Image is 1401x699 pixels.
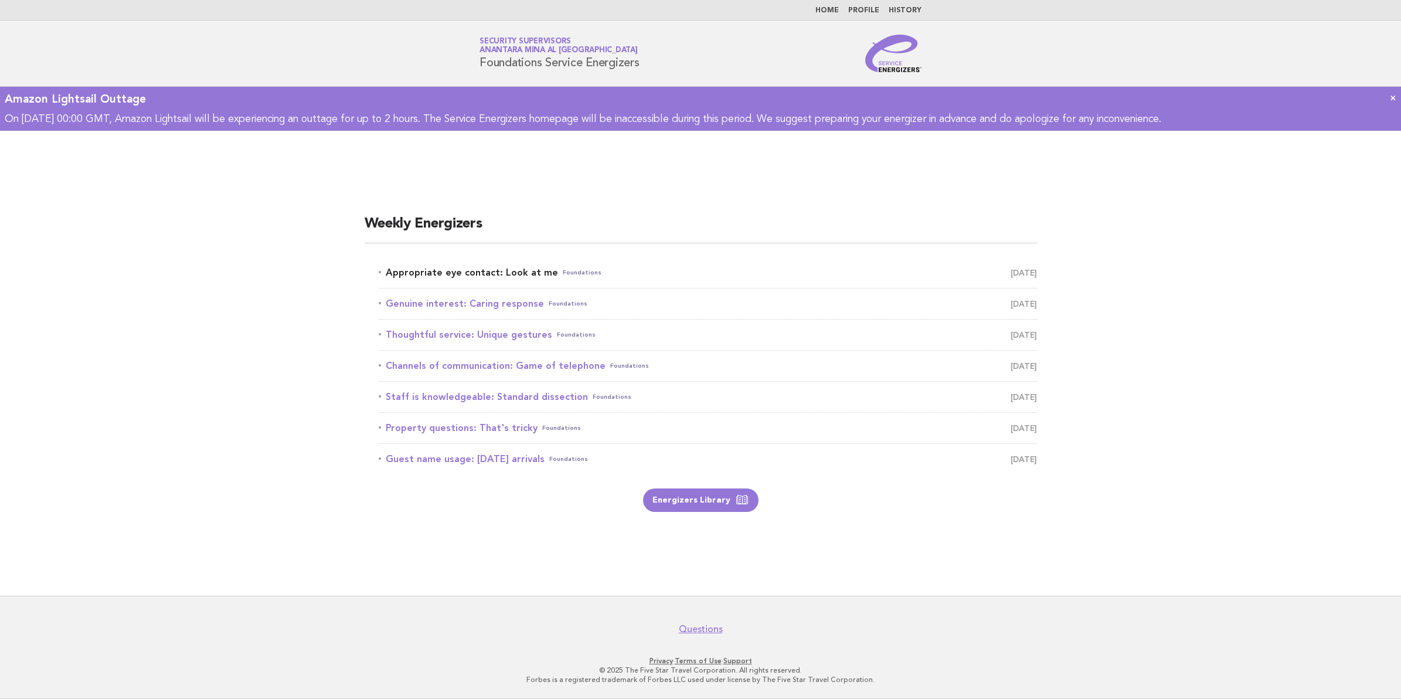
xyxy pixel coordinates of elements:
[1011,451,1037,467] span: [DATE]
[563,264,601,281] span: Foundations
[1011,327,1037,343] span: [DATE]
[549,451,588,467] span: Foundations
[379,264,1037,281] a: Appropriate eye contact: Look at meFoundations [DATE]
[379,389,1037,405] a: Staff is knowledgeable: Standard dissectionFoundations [DATE]
[679,623,723,635] a: Questions
[1011,296,1037,312] span: [DATE]
[593,389,631,405] span: Foundations
[342,675,1059,684] p: Forbes is a registered trademark of Forbes LLC used under license by The Five Star Travel Corpora...
[480,38,638,54] a: Security SupervisorsAnantara Mina al [GEOGRAPHIC_DATA]
[557,327,596,343] span: Foundations
[1011,264,1037,281] span: [DATE]
[549,296,587,312] span: Foundations
[379,327,1037,343] a: Thoughtful service: Unique gesturesFoundations [DATE]
[848,7,879,14] a: Profile
[379,358,1037,374] a: Channels of communication: Game of telephoneFoundations [DATE]
[723,657,752,665] a: Support
[889,7,921,14] a: History
[5,91,1396,107] div: Amazon Lightsail Outtage
[1011,420,1037,436] span: [DATE]
[480,38,640,69] h1: Foundations Service Energizers
[379,451,1037,467] a: Guest name usage: [DATE] arrivalsFoundations [DATE]
[542,420,581,436] span: Foundations
[379,296,1037,312] a: Genuine interest: Caring responseFoundations [DATE]
[865,35,921,72] img: Service Energizers
[5,113,1396,126] p: On [DATE] 00:00 GMT, Amazon Lightsail will be experiencing an outtage for up to 2 hours. The Serv...
[1011,358,1037,374] span: [DATE]
[643,488,759,512] a: Energizers Library
[480,47,638,55] span: Anantara Mina al [GEOGRAPHIC_DATA]
[610,358,649,374] span: Foundations
[815,7,839,14] a: Home
[342,656,1059,666] p: · ·
[650,657,673,665] a: Privacy
[675,657,722,665] a: Terms of Use
[1011,389,1037,405] span: [DATE]
[365,215,1037,243] h2: Weekly Energizers
[342,666,1059,675] p: © 2025 The Five Star Travel Corporation. All rights reserved.
[1390,91,1396,104] a: ×
[379,420,1037,436] a: Property questions: That's trickyFoundations [DATE]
